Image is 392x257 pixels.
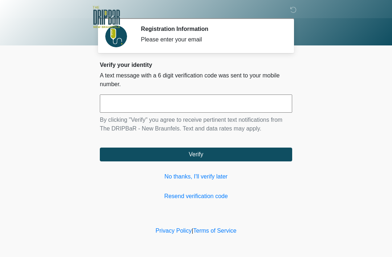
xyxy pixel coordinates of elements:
[100,172,292,181] a: No thanks, I'll verify later
[100,116,292,133] p: By clicking "Verify" you agree to receive pertinent text notifications from The DRIPBaR - New Bra...
[193,228,236,234] a: Terms of Service
[100,71,292,89] p: A text message with a 6 digit verification code was sent to your mobile number.
[100,61,292,68] h2: Verify your identity
[192,228,193,234] a: |
[100,148,292,161] button: Verify
[93,5,120,29] img: The DRIPBaR - New Braunfels Logo
[156,228,192,234] a: Privacy Policy
[141,35,281,44] div: Please enter your email
[105,25,127,47] img: Agent Avatar
[100,192,292,201] a: Resend verification code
